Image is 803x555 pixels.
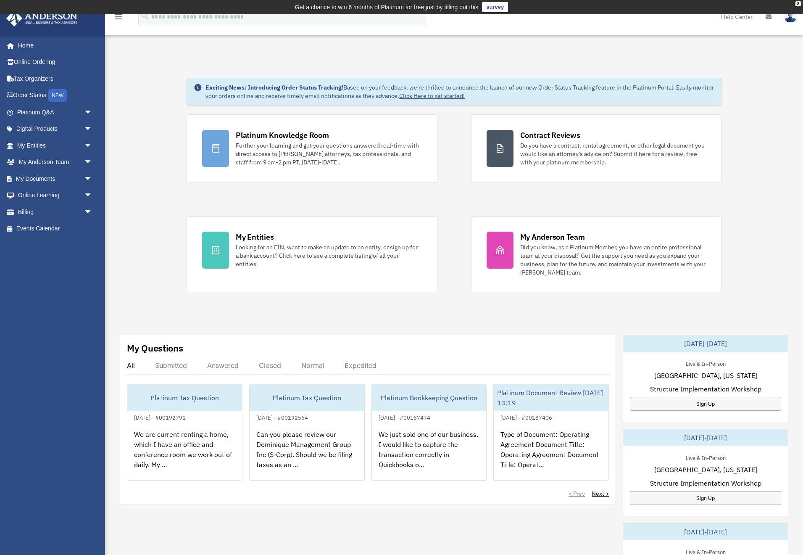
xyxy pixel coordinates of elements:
[6,187,105,204] a: Online Learningarrow_drop_down
[6,54,105,71] a: Online Ordering
[6,37,101,54] a: Home
[187,216,437,292] a: My Entities Looking for an EIN, want to make an update to an entity, or sign up for a bank accoun...
[494,412,559,421] div: [DATE] - #00187406
[520,232,585,242] div: My Anderson Team
[654,465,757,475] span: [GEOGRAPHIC_DATA], [US_STATE]
[84,187,101,204] span: arrow_drop_down
[6,70,105,87] a: Tax Organizers
[471,114,721,182] a: Contract Reviews Do you have a contract, rental agreement, or other legal document you would like...
[84,154,101,171] span: arrow_drop_down
[140,11,150,21] i: search
[48,89,67,102] div: NEW
[4,10,80,26] img: Anderson Advisors Platinum Portal
[623,429,788,446] div: [DATE]-[DATE]
[84,203,101,221] span: arrow_drop_down
[236,243,421,268] div: Looking for an EIN, want to make an update to an entity, or sign up for a bank account? Click her...
[650,478,761,488] span: Structure Implementation Workshop
[155,361,187,370] div: Submitted
[84,137,101,154] span: arrow_drop_down
[372,384,487,411] div: Platinum Bookkeeping Question
[127,384,242,411] div: Platinum Tax Question
[6,137,105,154] a: My Entitiesarrow_drop_down
[84,104,101,121] span: arrow_drop_down
[6,220,105,237] a: Events Calendar
[6,154,105,171] a: My Anderson Teamarrow_drop_down
[113,12,124,22] i: menu
[784,11,797,23] img: User Pic
[127,342,183,354] div: My Questions
[520,243,706,277] div: Did you know, as a Platinum Member, you have an entire professional team at your disposal? Get th...
[187,114,437,182] a: Platinum Knowledge Room Further your learning and get your questions answered real-time with dire...
[471,216,721,292] a: My Anderson Team Did you know, as a Platinum Member, you have an entire professional team at your...
[482,2,508,12] a: survey
[127,412,192,421] div: [DATE] - #00192791
[795,1,801,6] div: close
[6,104,105,121] a: Platinum Q&Aarrow_drop_down
[205,84,343,91] strong: Exciting News: Introducing Order Status Tracking!
[520,130,580,140] div: Contract Reviews
[650,384,761,394] span: Structure Implementation Workshop
[679,359,732,367] div: Live & In-Person
[623,523,788,540] div: [DATE]-[DATE]
[520,141,706,166] div: Do you have a contract, rental agreement, or other legal document you would like an attorney's ad...
[630,397,781,411] a: Sign Up
[207,361,239,370] div: Answered
[250,384,364,411] div: Platinum Tax Question
[84,121,101,138] span: arrow_drop_down
[654,370,757,381] span: [GEOGRAPHIC_DATA], [US_STATE]
[113,15,124,22] a: menu
[630,491,781,505] a: Sign Up
[250,423,364,488] div: Can you please review our Dominique Management Group Inc (S-Corp). Should we be filing taxes as a...
[236,141,421,166] div: Further your learning and get your questions answered real-time with direct access to [PERSON_NAM...
[127,384,242,481] a: Platinum Tax Question[DATE] - #00192791We are current renting a home, which I have an office and ...
[236,232,274,242] div: My Entities
[127,361,135,370] div: All
[623,335,788,352] div: [DATE]-[DATE]
[494,384,608,411] div: Platinum Document Review [DATE] 13:19
[493,384,609,481] a: Platinum Document Review [DATE] 13:19[DATE] - #00187406Type of Document: Operating Agreement Docu...
[372,423,487,488] div: We just sold one of our business. I would like to capture the transaction correctly in Quickbooks...
[250,412,315,421] div: [DATE] - #00192564
[301,361,324,370] div: Normal
[84,170,101,188] span: arrow_drop_down
[494,423,608,488] div: Type of Document: Operating Agreement Document Title: Operating Agreement Document Title: Operat...
[6,203,105,220] a: Billingarrow_drop_down
[6,170,105,187] a: My Documentsarrow_drop_down
[679,453,732,462] div: Live & In-Person
[6,87,105,104] a: Order StatusNEW
[259,361,281,370] div: Closed
[399,92,465,100] a: Click Here to get started!
[345,361,376,370] div: Expedited
[295,2,479,12] div: Get a chance to win 6 months of Platinum for free just by filling out this
[249,384,365,481] a: Platinum Tax Question[DATE] - #00192564Can you please review our Dominique Management Group Inc (...
[127,423,242,488] div: We are current renting a home, which I have an office and conference room we work out of daily. M...
[371,384,487,481] a: Platinum Bookkeeping Question[DATE] - #00187474We just sold one of our business. I would like to ...
[236,130,329,140] div: Platinum Knowledge Room
[592,489,609,498] a: Next >
[205,83,714,100] div: Based on your feedback, we're thrilled to announce the launch of our new Order Status Tracking fe...
[372,412,437,421] div: [DATE] - #00187474
[6,121,105,137] a: Digital Productsarrow_drop_down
